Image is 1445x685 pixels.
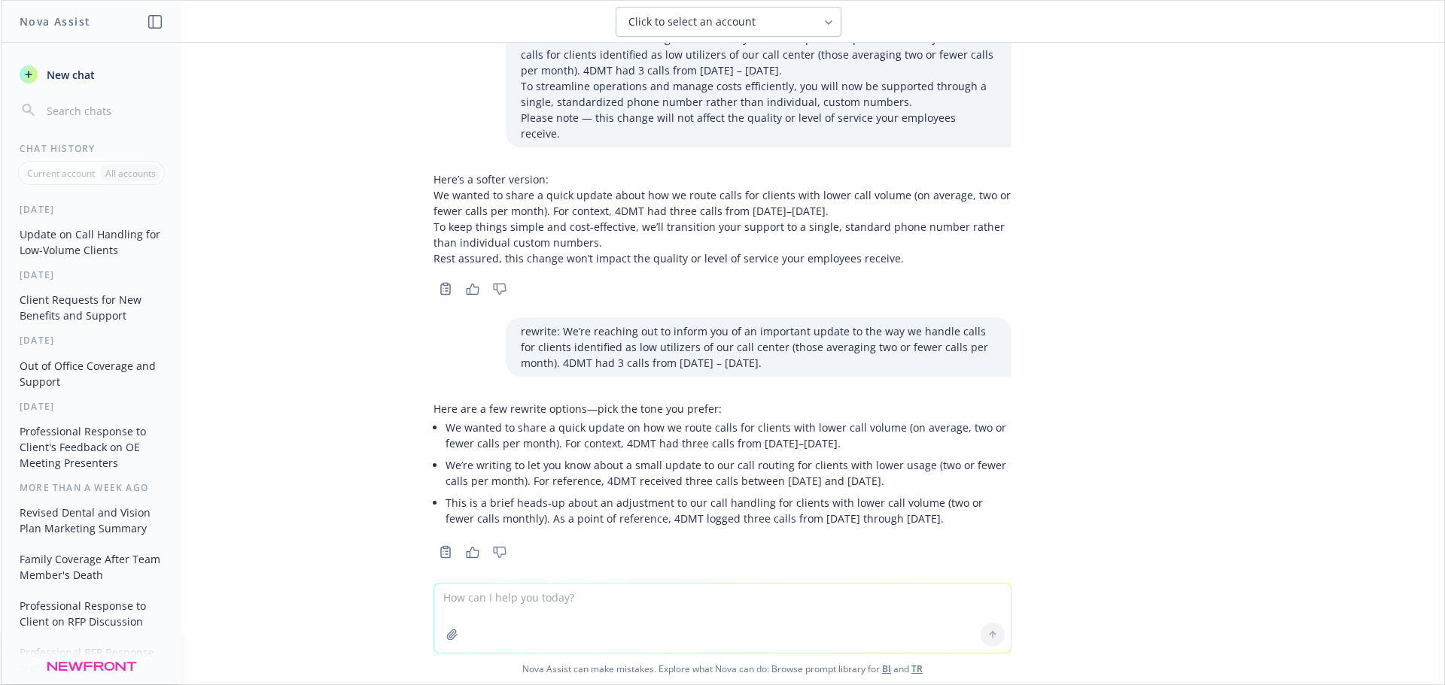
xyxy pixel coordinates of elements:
[439,545,452,559] svg: Copy to clipboard
[14,287,169,328] button: Client Requests for New Benefits and Support
[488,278,512,299] button: Thumbs down
[14,353,169,394] button: Out of Office Coverage and Support
[433,401,1011,417] p: Here are a few rewrite options—pick the tone you prefer:
[628,14,756,29] span: Click to select an account
[27,167,95,180] p: Current account
[521,323,996,371] p: rewrite: We’re reaching out to inform you of an important update to the way we handle calls for c...
[14,61,169,88] button: New chat
[433,250,1011,266] p: Rest assured, this change won’t impact the quality or level of service your employees receive.
[521,78,996,110] p: To streamline operations and manage costs efficiently, you will now be supported through a single...
[14,547,169,587] button: Family Coverage After Team Member's Death
[616,7,841,37] button: Click to select an account
[14,593,169,634] button: Professional Response to Client on RFP Discussion
[446,420,1011,451] p: We wanted to share a quick update on how we route calls for clients with lower call volume (on av...
[446,457,1011,489] p: We’re writing to let you know about a small update to our call routing for clients with lower usa...
[7,653,1438,684] span: Nova Assist can make mistakes. Explore what Nova can do: Browse prompt library for and
[521,110,996,141] p: Please note — this change will not affect the quality or level of service your employees receive.
[433,219,1011,250] p: To keep things simple and cost‑effective, we’ll transition your support to a single, standard pho...
[2,334,181,347] div: [DATE]
[14,419,169,475] button: Professional Response to Client's Feedback on OE Meeting Presenters
[2,400,181,413] div: [DATE]
[14,500,169,541] button: Revised Dental and Vision Plan Marketing Summary
[2,268,181,281] div: [DATE]
[521,31,996,78] p: rewrite softer: We’re reaching out to inform you of an important update to the way we handle call...
[488,541,512,562] button: Thumbs down
[2,142,181,155] div: Chat History
[20,14,90,29] h1: Nova Assist
[44,100,163,121] input: Search chats
[911,662,923,675] a: TR
[2,203,181,216] div: [DATE]
[14,640,169,680] button: Professional RFP Response and Meeting Request
[446,495,1011,526] p: This is a brief heads‑up about an adjustment to our call handling for clients with lower call vol...
[14,222,169,262] button: Update on Call Handling for Low-Volume Clients
[433,171,1011,187] p: Here’s a softer version:
[882,662,891,675] a: BI
[2,481,181,494] div: More than a week ago
[105,167,156,180] p: All accounts
[433,187,1011,219] p: We wanted to share a quick update about how we route calls for clients with lower call volume (on...
[439,282,452,296] svg: Copy to clipboard
[44,67,95,83] span: New chat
